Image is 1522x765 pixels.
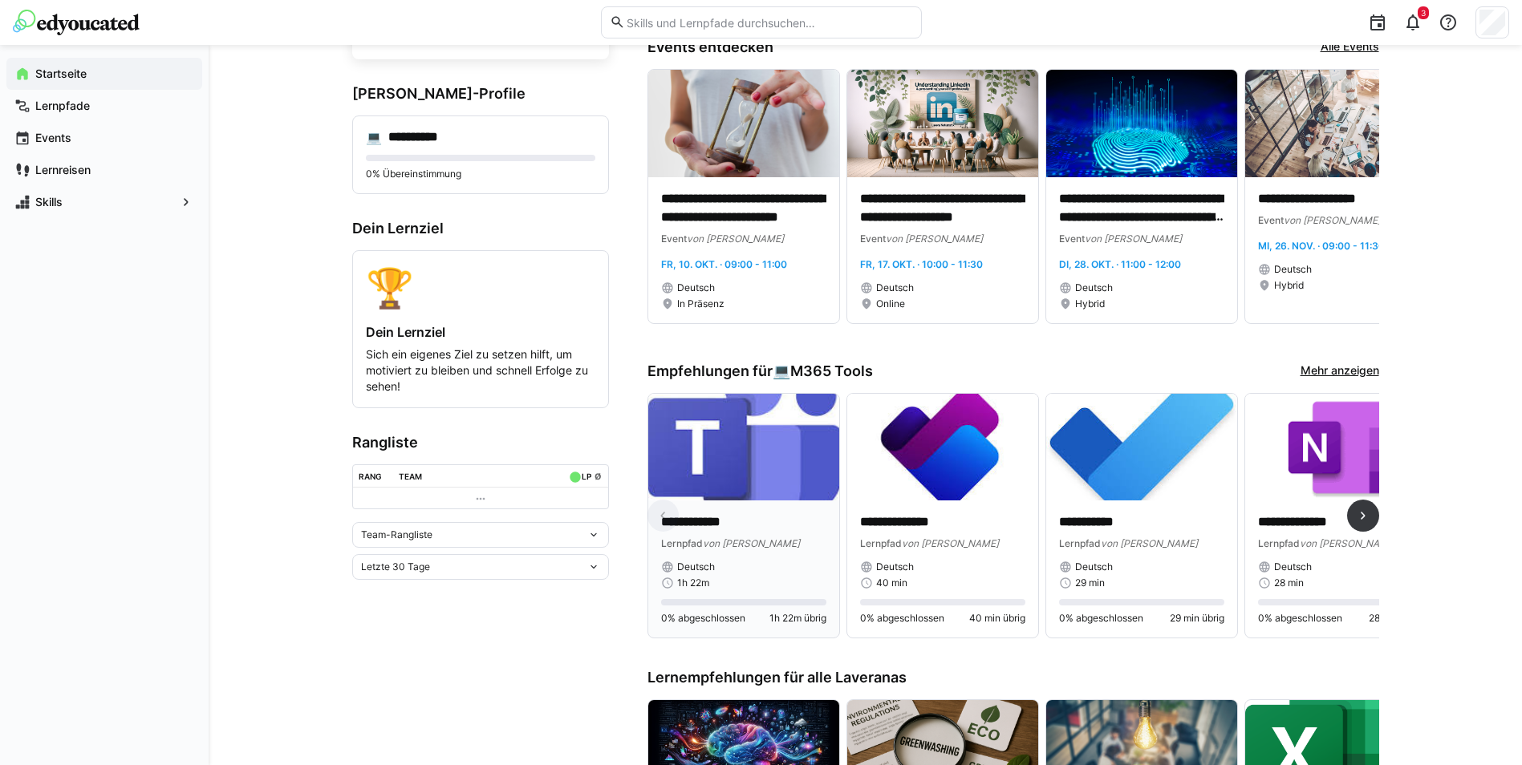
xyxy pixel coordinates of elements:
span: Event [661,233,687,245]
img: image [1046,394,1237,501]
span: 3 [1421,8,1426,18]
h4: Dein Lernziel [366,324,595,340]
span: 1h 22m übrig [769,612,826,625]
span: von [PERSON_NAME] [1085,233,1182,245]
span: 40 min [876,577,907,589]
span: Team-Rangliste [361,528,432,541]
span: 28 min [1274,577,1304,589]
span: 0% abgeschlossen [661,612,745,625]
span: Deutsch [1274,263,1312,276]
span: 0% abgeschlossen [1258,612,1342,625]
div: Rang [359,472,382,481]
span: von [PERSON_NAME] [902,537,999,549]
span: von [PERSON_NAME] [1284,214,1381,226]
img: image [1245,394,1436,501]
span: 29 min übrig [1170,612,1224,625]
h3: Lernempfehlungen für alle Laveranas [647,669,1379,686]
span: Lernpfad [1258,537,1300,549]
p: Sich ein eigenes Ziel zu setzen hilft, um motiviert zu bleiben und schnell Erfolge zu sehen! [366,346,595,395]
span: Event [1059,233,1085,245]
span: 28 min übrig [1369,612,1423,625]
img: image [847,394,1038,501]
p: 0% Übereinstimmung [366,168,595,180]
span: 0% abgeschlossen [860,612,944,625]
div: 🏆 [366,264,595,311]
span: von [PERSON_NAME] [1300,537,1397,549]
span: M365 Tools [790,362,873,380]
span: Event [860,233,886,245]
span: von [PERSON_NAME] [886,233,983,245]
h3: Rangliste [352,434,609,451]
h3: [PERSON_NAME]-Profile [352,85,609,103]
img: image [1245,70,1436,177]
div: Team [399,472,422,481]
span: Event [1258,214,1284,226]
img: image [1046,70,1237,177]
span: Lernpfad [1059,537,1101,549]
a: Alle Events [1321,38,1379,56]
span: Letzte 30 Tage [361,561,430,573]
span: von [PERSON_NAME] [703,537,800,549]
h3: Empfehlungen für [647,362,873,380]
div: 💻️ [773,362,873,380]
span: Deutsch [677,281,715,294]
span: von [PERSON_NAME] [1101,537,1198,549]
h3: Dein Lernziel [352,220,609,237]
span: Fr, 10. Okt. · 09:00 - 11:00 [661,258,787,270]
span: Deutsch [1075,561,1113,573]
input: Skills und Lernpfade durchsuchen… [625,15,912,30]
span: Deutsch [677,561,715,573]
a: Mehr anzeigen [1301,362,1379,380]
h3: Events entdecken [647,38,773,56]
span: Deutsch [876,561,914,573]
span: 40 min übrig [969,612,1025,625]
span: Hybrid [1075,297,1105,310]
span: In Präsenz [677,297,724,310]
a: ø [595,468,602,482]
span: Fr, 17. Okt. · 10:00 - 11:30 [860,258,983,270]
span: 0% abgeschlossen [1059,612,1143,625]
span: von [PERSON_NAME] [687,233,784,245]
span: Deutsch [876,281,914,294]
img: image [648,394,839,501]
div: 💻️ [366,129,382,145]
span: Lernpfad [661,537,703,549]
span: Hybrid [1274,279,1304,292]
span: 29 min [1075,577,1105,589]
span: Deutsch [1274,561,1312,573]
span: Mi, 26. Nov. · 09:00 - 11:30 [1258,240,1385,252]
span: 1h 22m [677,577,709,589]
span: Di, 28. Okt. · 11:00 - 12:00 [1059,258,1181,270]
span: Deutsch [1075,281,1113,294]
img: image [847,70,1038,177]
div: LP [582,472,591,481]
img: image [648,70,839,177]
span: Lernpfad [860,537,902,549]
span: Online [876,297,905,310]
